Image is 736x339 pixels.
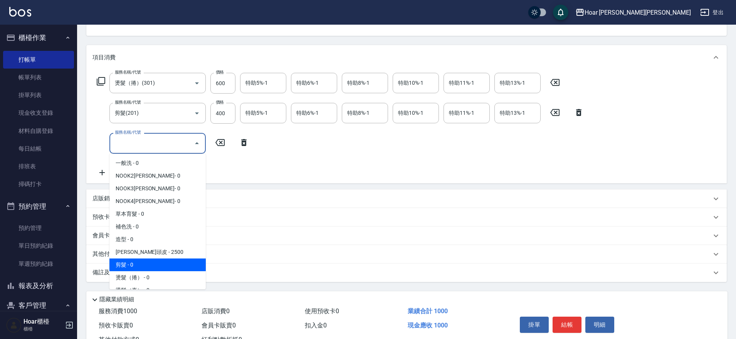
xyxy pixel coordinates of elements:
[92,54,116,62] p: 項目消費
[3,276,74,296] button: 報表及分析
[86,208,727,227] div: 預收卡販賣
[92,250,131,258] p: 其他付款方式
[216,69,224,75] label: 價格
[115,129,141,135] label: 服務名稱/代號
[202,322,236,329] span: 會員卡販賣 0
[3,219,74,237] a: 預約管理
[24,326,63,332] p: 櫃檯
[99,322,133,329] span: 預收卡販賣 0
[191,107,203,119] button: Open
[109,258,206,271] span: 剪髮 - 0
[115,99,141,105] label: 服務名稱/代號
[3,104,74,122] a: 現金收支登錄
[3,295,74,316] button: 客戶管理
[109,182,206,195] span: NOOK3[PERSON_NAME]- 0
[92,269,121,277] p: 備註及來源
[115,69,141,75] label: 服務名稱/代號
[109,271,206,284] span: 燙髮（捲） - 0
[86,245,727,263] div: 其他付款方式
[6,317,22,333] img: Person
[3,140,74,158] a: 每日結帳
[99,295,134,304] p: 隱藏業績明細
[305,307,339,315] span: 使用預收卡 0
[216,99,224,105] label: 價格
[585,8,691,17] div: Hoar [PERSON_NAME][PERSON_NAME]
[99,307,137,315] span: 服務消費 1000
[553,5,568,20] button: save
[3,255,74,273] a: 單週預約紀錄
[3,196,74,216] button: 預約管理
[3,51,74,69] a: 打帳單
[408,322,448,329] span: 現金應收 1000
[520,317,549,333] button: 掛單
[92,232,121,240] p: 會員卡銷售
[86,263,727,282] div: 備註及來源
[109,208,206,220] span: 草本育髮 - 0
[92,195,116,203] p: 店販銷售
[3,69,74,86] a: 帳單列表
[191,137,203,149] button: Close
[109,220,206,233] span: 補色洗 - 0
[109,157,206,169] span: 一般洗 - 0
[109,195,206,208] span: NOOK4[PERSON_NAME]- 0
[9,7,31,17] img: Logo
[572,5,694,20] button: Hoar [PERSON_NAME][PERSON_NAME]
[305,322,327,329] span: 扣入金 0
[553,317,581,333] button: 結帳
[191,77,203,89] button: Open
[92,213,121,221] p: 預收卡販賣
[408,307,448,315] span: 業績合計 1000
[109,284,206,297] span: 燙髮（直） - 0
[86,190,727,208] div: 店販銷售
[202,307,230,315] span: 店販消費 0
[3,122,74,140] a: 材料自購登錄
[109,169,206,182] span: NOOK2[PERSON_NAME]- 0
[585,317,614,333] button: 明細
[109,246,206,258] span: [PERSON_NAME]頭皮 - 2500
[3,158,74,175] a: 排班表
[109,233,206,246] span: 造型 - 0
[3,28,74,48] button: 櫃檯作業
[24,318,63,326] h5: Hoar櫃檯
[697,5,727,20] button: 登出
[3,237,74,255] a: 單日預約紀錄
[86,45,727,70] div: 項目消費
[86,227,727,245] div: 會員卡銷售
[3,175,74,193] a: 掃碼打卡
[3,86,74,104] a: 掛單列表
